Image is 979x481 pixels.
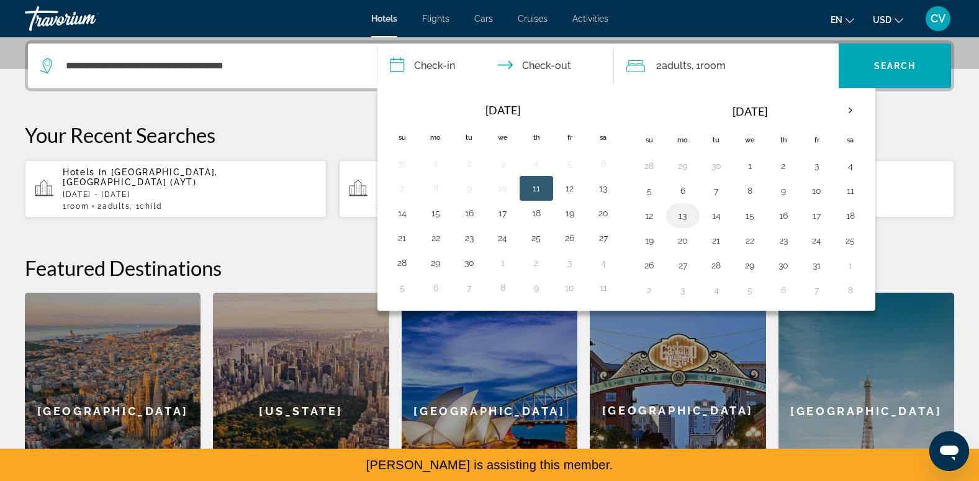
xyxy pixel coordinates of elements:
iframe: Button to launch messaging window [929,431,969,471]
button: Day 3 [673,282,693,299]
button: Day 7 [807,282,827,299]
a: Travorium [25,2,149,35]
button: Day 25 [526,229,546,247]
button: Day 4 [841,157,860,175]
div: Search widget [28,44,951,88]
button: Day 8 [493,279,513,296]
button: Day 8 [426,180,446,197]
button: Day 2 [639,282,659,299]
button: Day 30 [774,257,793,274]
button: Travelers: 2 adults, 0 children [614,44,839,88]
button: Day 13 [593,180,613,197]
button: Day 16 [774,207,793,224]
button: Day 15 [426,204,446,222]
button: Day 23 [774,232,793,249]
button: Day 20 [673,232,693,249]
button: Day 31 [807,257,827,274]
button: Day 6 [593,155,613,172]
th: [DATE] [419,96,587,124]
button: Day 4 [593,254,613,272]
button: Day 3 [807,157,827,175]
button: Day 10 [493,180,513,197]
button: Day 30 [706,157,726,175]
button: Day 11 [526,180,546,197]
a: Activities [572,14,608,24]
button: Day 29 [740,257,760,274]
button: Day 17 [807,207,827,224]
button: Day 9 [459,180,479,197]
span: Adults [662,60,692,71]
button: Day 23 [459,229,479,247]
button: Day 10 [560,279,580,296]
button: Day 16 [459,204,479,222]
button: Day 7 [392,180,412,197]
span: 1 [63,202,89,211]
button: Day 22 [426,229,446,247]
button: Day 11 [593,279,613,296]
button: Hotels in [GEOGRAPHIC_DATA], [GEOGRAPHIC_DATA] (AYT)[DATE] - [DATE]1Room2Adults, 1Child [25,160,327,218]
button: Day 14 [706,207,726,224]
button: Day 1 [426,155,446,172]
button: Day 29 [426,254,446,272]
button: Day 12 [639,207,659,224]
button: Day 11 [841,182,860,199]
button: Day 22 [740,232,760,249]
button: Day 13 [673,207,693,224]
button: Day 1 [740,157,760,175]
button: Day 18 [526,204,546,222]
a: Hotels [371,14,397,24]
button: Day 8 [740,182,760,199]
span: 2 [97,202,130,211]
span: [GEOGRAPHIC_DATA], [GEOGRAPHIC_DATA] (AYT) [63,167,218,187]
span: , 1 [130,202,161,211]
span: 2 [656,57,692,75]
button: Day 7 [706,182,726,199]
button: Change language [831,11,854,29]
button: Day 25 [841,232,860,249]
button: Day 2 [459,155,479,172]
a: Cruises [518,14,548,24]
button: Day 19 [639,232,659,249]
button: Day 28 [392,254,412,272]
button: Day 9 [526,279,546,296]
a: Flights [422,14,449,24]
span: CV [931,12,945,25]
span: Hotels in [63,167,107,177]
button: Day 26 [560,229,580,247]
button: Day 5 [639,182,659,199]
button: Day 26 [639,257,659,274]
button: Day 4 [706,282,726,299]
span: [PERSON_NAME] is assisting this member. [366,458,613,472]
button: Day 6 [774,282,793,299]
button: Day 24 [807,232,827,249]
span: , 1 [692,57,726,75]
button: Day 27 [673,257,693,274]
button: Day 2 [774,157,793,175]
button: Day 5 [392,279,412,296]
h2: Featured Destinations [25,255,954,280]
button: Day 1 [493,254,513,272]
button: Day 18 [841,207,860,224]
button: User Menu [922,6,954,32]
span: USD [873,15,891,25]
button: Day 15 [740,207,760,224]
span: en [831,15,842,25]
span: Adults [102,202,130,211]
button: Day 6 [673,182,693,199]
button: Day 27 [593,229,613,247]
a: Cars [474,14,493,24]
button: Day 5 [740,282,760,299]
button: Day 28 [639,157,659,175]
button: Day 8 [841,282,860,299]
button: Next month [834,96,867,125]
button: Day 5 [560,155,580,172]
th: [DATE] [666,96,834,126]
span: Room [67,202,89,211]
button: Day 4 [526,155,546,172]
button: Day 7 [459,279,479,296]
button: Day 24 [493,229,513,247]
p: [DATE] - [DATE] [63,190,317,199]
